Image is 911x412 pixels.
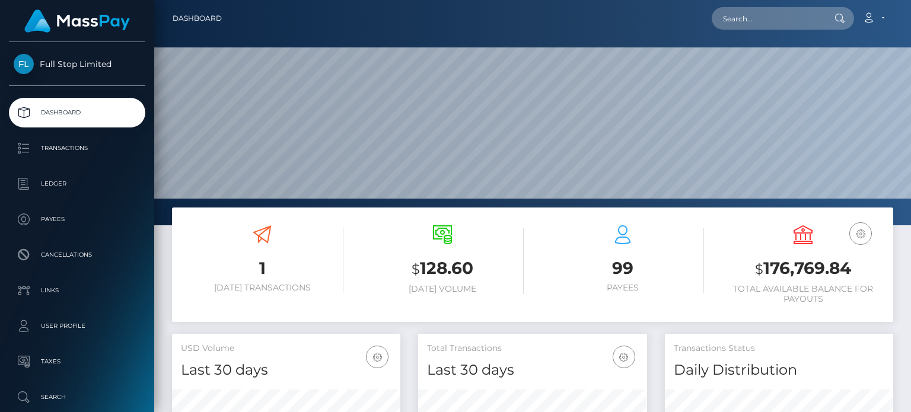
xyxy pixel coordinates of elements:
[541,257,704,280] h3: 99
[181,283,343,293] h6: [DATE] Transactions
[361,284,524,294] h6: [DATE] Volume
[427,360,638,381] h4: Last 30 days
[14,175,141,193] p: Ledger
[9,311,145,341] a: User Profile
[173,6,222,31] a: Dashboard
[14,282,141,299] p: Links
[9,169,145,199] a: Ledger
[14,210,141,228] p: Payees
[412,261,420,277] small: $
[181,257,343,280] h3: 1
[14,246,141,264] p: Cancellations
[427,343,638,354] h5: Total Transactions
[14,317,141,335] p: User Profile
[181,360,391,381] h4: Last 30 days
[14,104,141,122] p: Dashboard
[755,261,763,277] small: $
[9,205,145,234] a: Payees
[14,54,34,74] img: Full Stop Limited
[712,7,823,30] input: Search...
[9,59,145,69] span: Full Stop Limited
[9,133,145,163] a: Transactions
[24,9,130,33] img: MassPay Logo
[541,283,704,293] h6: Payees
[9,382,145,412] a: Search
[14,388,141,406] p: Search
[722,284,884,304] h6: Total Available Balance for Payouts
[361,257,524,281] h3: 128.60
[9,98,145,127] a: Dashboard
[9,240,145,270] a: Cancellations
[14,353,141,371] p: Taxes
[674,343,884,354] h5: Transactions Status
[722,257,884,281] h3: 176,769.84
[674,360,884,381] h4: Daily Distribution
[9,276,145,305] a: Links
[181,343,391,354] h5: USD Volume
[9,347,145,376] a: Taxes
[14,139,141,157] p: Transactions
